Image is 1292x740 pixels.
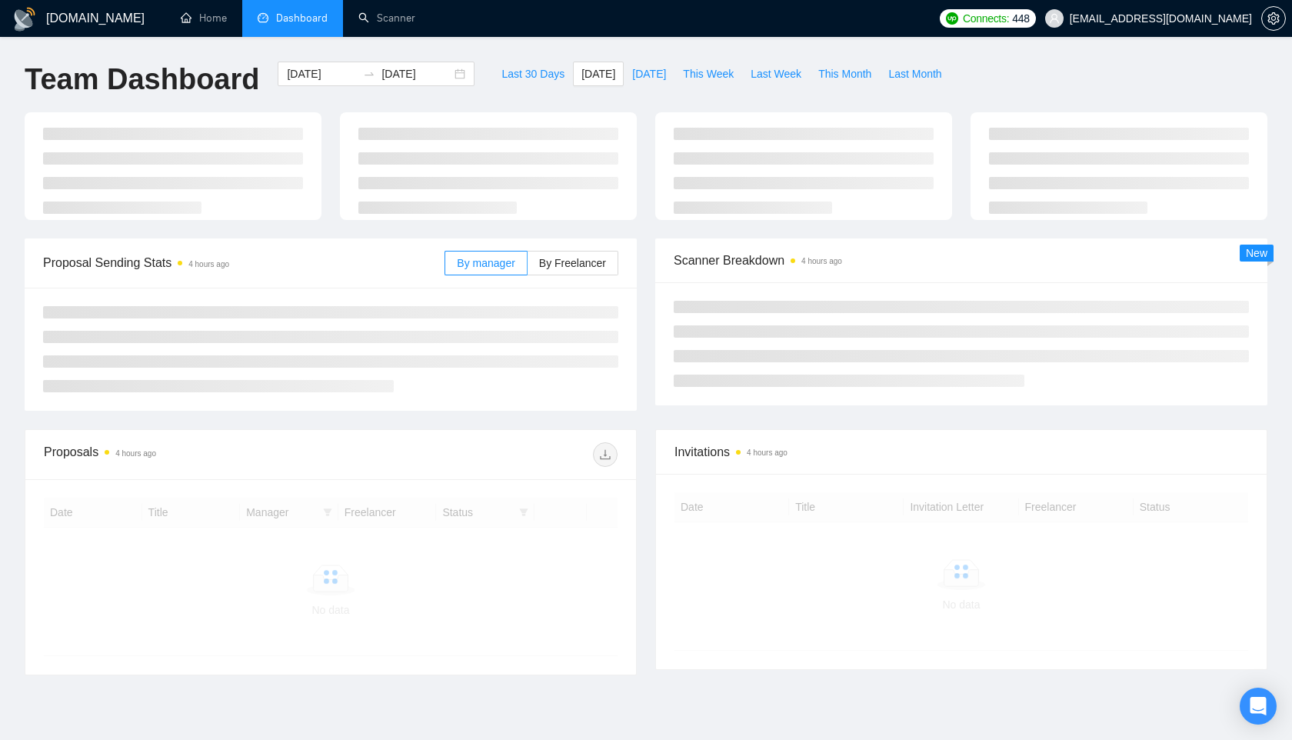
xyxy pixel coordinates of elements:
[287,65,357,82] input: Start date
[43,253,445,272] span: Proposal Sending Stats
[1240,688,1277,725] div: Open Intercom Messenger
[632,65,666,82] span: [DATE]
[276,12,328,25] span: Dashboard
[493,62,573,86] button: Last 30 Days
[810,62,880,86] button: This Month
[573,62,624,86] button: [DATE]
[115,449,156,458] time: 4 hours ago
[457,257,514,269] span: By manager
[1262,12,1285,25] span: setting
[44,442,331,467] div: Proposals
[880,62,950,86] button: Last Month
[363,68,375,80] span: swap-right
[358,12,415,25] a: searchScanner
[1261,6,1286,31] button: setting
[683,65,734,82] span: This Week
[888,65,941,82] span: Last Month
[539,257,606,269] span: By Freelancer
[963,10,1009,27] span: Connects:
[258,12,268,23] span: dashboard
[747,448,788,457] time: 4 hours ago
[624,62,674,86] button: [DATE]
[1049,13,1060,24] span: user
[581,65,615,82] span: [DATE]
[501,65,564,82] span: Last 30 Days
[12,7,37,32] img: logo
[1261,12,1286,25] a: setting
[742,62,810,86] button: Last Week
[188,260,229,268] time: 4 hours ago
[1012,10,1029,27] span: 448
[25,62,259,98] h1: Team Dashboard
[181,12,227,25] a: homeHome
[363,68,375,80] span: to
[381,65,451,82] input: End date
[674,251,1249,270] span: Scanner Breakdown
[818,65,871,82] span: This Month
[751,65,801,82] span: Last Week
[674,62,742,86] button: This Week
[801,257,842,265] time: 4 hours ago
[1246,247,1267,259] span: New
[674,442,1248,462] span: Invitations
[946,12,958,25] img: upwork-logo.png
